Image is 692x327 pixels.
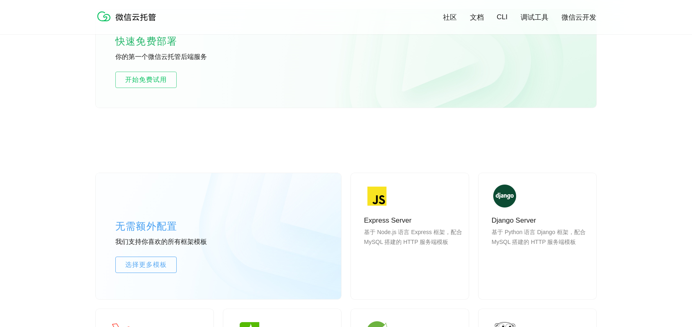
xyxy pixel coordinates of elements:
span: 选择更多模板 [116,260,176,270]
p: 我们支持你喜欢的所有框架模板 [115,238,238,247]
a: 微信云托管 [96,19,161,26]
a: 微信云开发 [562,13,596,22]
a: 调试工具 [521,13,548,22]
a: CLI [497,13,508,21]
span: 开始免费试用 [116,75,176,85]
a: 文档 [470,13,484,22]
p: 基于 Python 语言 Django 框架，配合 MySQL 搭建的 HTTP 服务端模板 [492,227,590,266]
p: Express Server [364,216,462,226]
p: Django Server [492,216,590,226]
p: 你的第一个微信云托管后端服务 [115,53,238,62]
p: 无需额外配置 [115,218,238,235]
p: 基于 Node.js 语言 Express 框架，配合 MySQL 搭建的 HTTP 服务端模板 [364,227,462,266]
p: 快速免费部署 [115,33,197,50]
img: 微信云托管 [96,8,161,25]
a: 社区 [443,13,457,22]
